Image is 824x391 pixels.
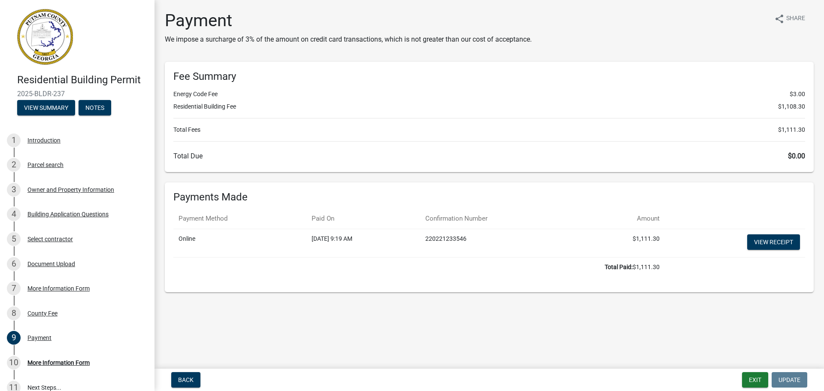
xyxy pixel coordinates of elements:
[605,264,633,270] b: Total Paid:
[173,152,805,160] h6: Total Due
[27,236,73,242] div: Select contractor
[772,372,807,388] button: Update
[27,261,75,267] div: Document Upload
[173,257,665,277] td: $1,111.30
[173,209,306,229] th: Payment Method
[27,187,114,193] div: Owner and Property Information
[7,183,21,197] div: 3
[79,100,111,115] button: Notes
[173,102,805,111] li: Residential Building Fee
[17,105,75,112] wm-modal-confirm: Summary
[790,90,805,99] span: $3.00
[178,376,194,383] span: Back
[742,372,768,388] button: Exit
[27,310,58,316] div: County Fee
[767,10,812,27] button: shareShare
[27,162,64,168] div: Parcel search
[7,257,21,271] div: 6
[171,372,200,388] button: Back
[17,100,75,115] button: View Summary
[173,191,805,203] h6: Payments Made
[165,10,532,31] h1: Payment
[7,282,21,295] div: 7
[79,105,111,112] wm-modal-confirm: Notes
[165,34,532,45] p: We impose a surcharge of 3% of the amount on credit card transactions, which is not greater than ...
[7,331,21,345] div: 9
[7,207,21,221] div: 4
[27,211,109,217] div: Building Application Questions
[582,209,665,229] th: Amount
[582,229,665,257] td: $1,111.30
[7,356,21,370] div: 10
[27,137,61,143] div: Introduction
[306,229,420,257] td: [DATE] 9:19 AM
[17,74,148,86] h4: Residential Building Permit
[747,234,800,250] a: View receipt
[778,102,805,111] span: $1,108.30
[420,229,582,257] td: 220221233546
[788,152,805,160] span: $0.00
[27,285,90,291] div: More Information Form
[17,90,137,98] span: 2025-BLDR-237
[173,70,805,83] h6: Fee Summary
[779,376,800,383] span: Update
[27,360,90,366] div: More Information Form
[7,158,21,172] div: 2
[173,125,805,134] li: Total Fees
[173,90,805,99] li: Energy Code Fee
[306,209,420,229] th: Paid On
[7,133,21,147] div: 1
[17,9,73,65] img: Putnam County, Georgia
[7,232,21,246] div: 5
[778,125,805,134] span: $1,111.30
[7,306,21,320] div: 8
[420,209,582,229] th: Confirmation Number
[786,14,805,24] span: Share
[173,229,306,257] td: Online
[27,335,51,341] div: Payment
[774,14,785,24] i: share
